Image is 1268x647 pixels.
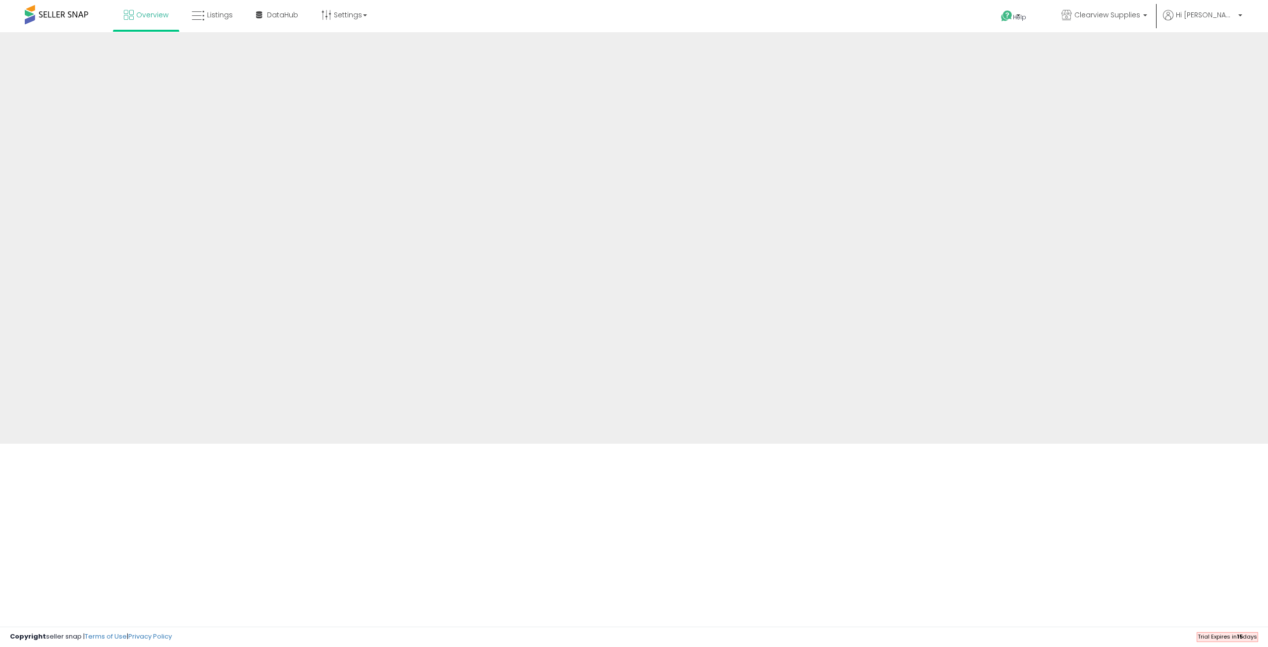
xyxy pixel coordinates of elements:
[1176,10,1235,20] span: Hi [PERSON_NAME]
[207,10,233,20] span: Listings
[993,2,1046,32] a: Help
[267,10,298,20] span: DataHub
[1074,10,1140,20] span: Clearview Supplies
[1013,13,1026,21] span: Help
[1001,10,1013,22] i: Get Help
[136,10,168,20] span: Overview
[1163,10,1242,32] a: Hi [PERSON_NAME]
